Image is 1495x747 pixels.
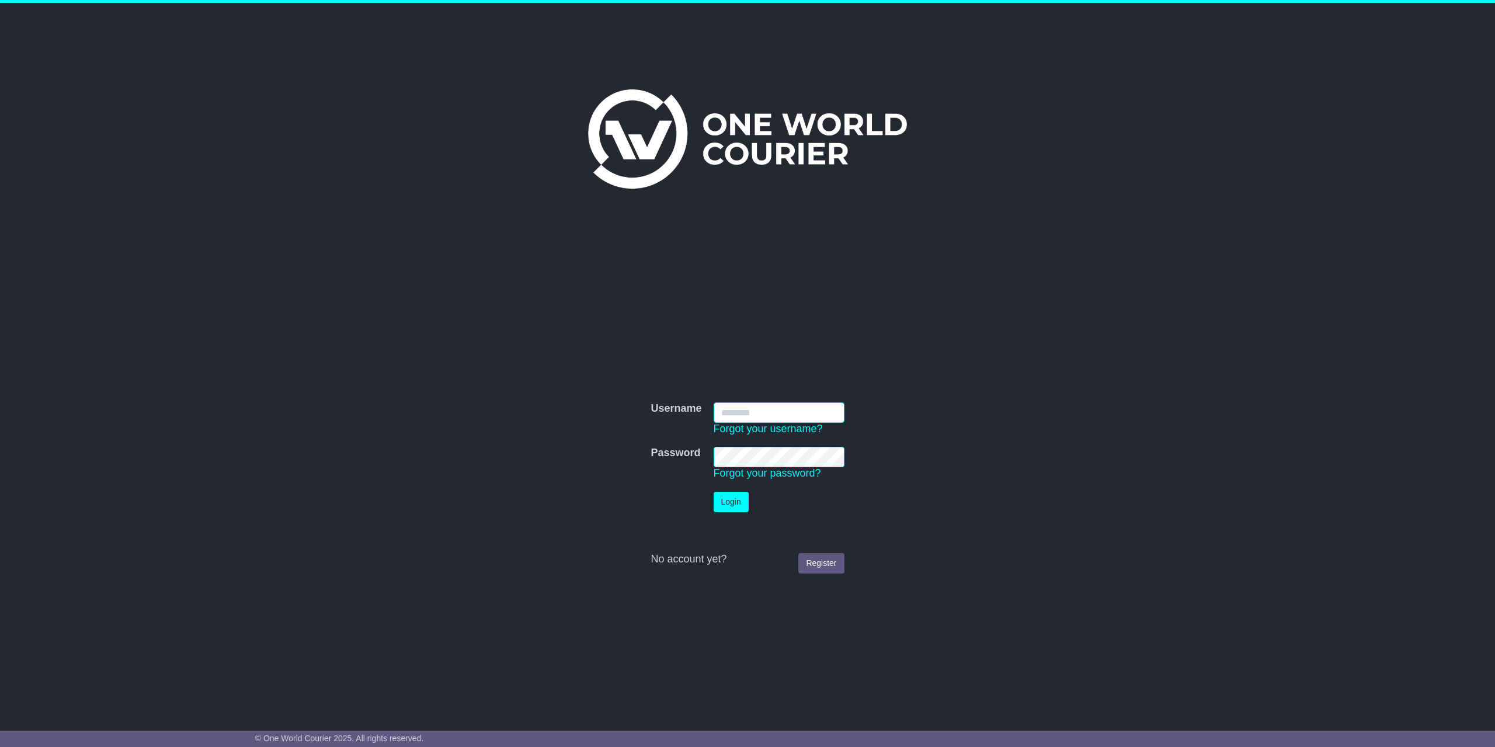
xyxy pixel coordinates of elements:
label: Username [651,402,701,415]
label: Password [651,447,700,460]
a: Register [798,553,844,574]
img: One World [588,89,907,189]
div: No account yet? [651,553,844,566]
a: Forgot your password? [714,467,821,479]
button: Login [714,492,749,512]
span: © One World Courier 2025. All rights reserved. [255,734,424,743]
a: Forgot your username? [714,423,823,435]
